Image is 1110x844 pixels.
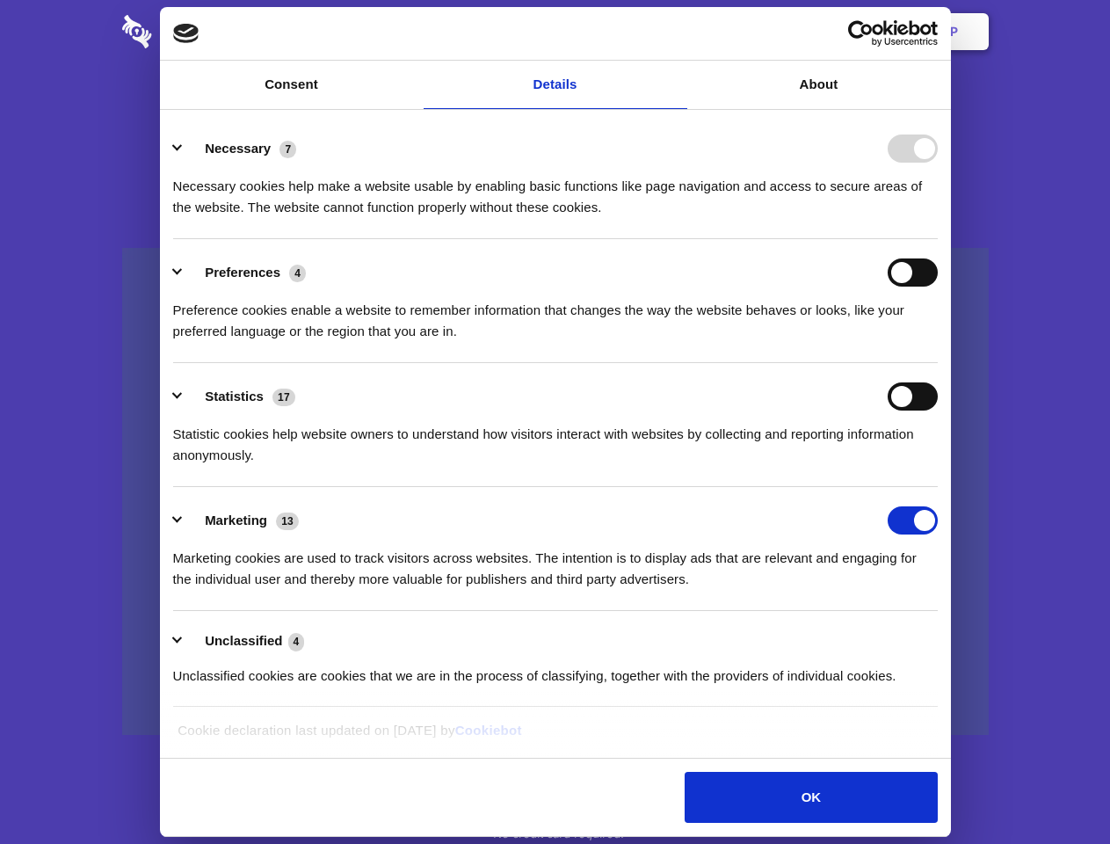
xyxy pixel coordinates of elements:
button: Marketing (13) [173,506,310,535]
a: Cookiebot [455,723,522,738]
img: logo [173,24,200,43]
iframe: Drift Widget Chat Controller [1022,756,1089,823]
a: Consent [160,61,424,109]
label: Preferences [205,265,280,280]
a: Login [797,4,874,59]
div: Preference cookies enable a website to remember information that changes the way the website beha... [173,287,938,342]
div: Cookie declaration last updated on [DATE] by [164,720,946,754]
button: OK [685,772,937,823]
a: About [687,61,951,109]
span: 4 [288,633,305,651]
label: Necessary [205,141,271,156]
span: 13 [276,513,299,530]
a: Usercentrics Cookiebot - opens in a new window [784,20,938,47]
div: Marketing cookies are used to track visitors across websites. The intention is to display ads tha... [173,535,938,590]
a: Wistia video thumbnail [122,248,989,736]
span: 17 [272,389,295,406]
div: Statistic cookies help website owners to understand how visitors interact with websites by collec... [173,411,938,466]
label: Statistics [205,389,264,404]
img: logo-wordmark-white-trans-d4663122ce5f474addd5e946df7df03e33cb6a1c49d2221995e7729f52c070b2.svg [122,15,272,48]
div: Unclassified cookies are cookies that we are in the process of classifying, together with the pro... [173,652,938,687]
a: Pricing [516,4,592,59]
button: Preferences (4) [173,258,317,287]
button: Unclassified (4) [173,630,316,652]
a: Details [424,61,687,109]
h1: Eliminate Slack Data Loss. [122,79,989,142]
div: Necessary cookies help make a website usable by enabling basic functions like page navigation and... [173,163,938,218]
a: Contact [713,4,794,59]
button: Statistics (17) [173,382,307,411]
span: 4 [289,265,306,282]
label: Marketing [205,513,267,527]
h4: Auto-redaction of sensitive data, encrypted data sharing and self-destructing private chats. Shar... [122,160,989,218]
span: 7 [279,141,296,158]
button: Necessary (7) [173,135,308,163]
